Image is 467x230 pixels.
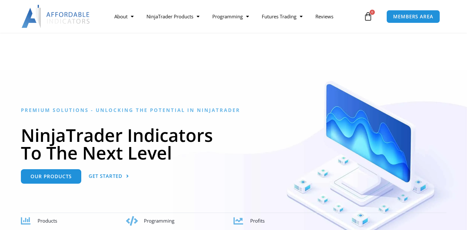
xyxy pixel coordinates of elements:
span: Profits [250,217,265,224]
h6: Premium Solutions - Unlocking the Potential in NinjaTrader [21,107,446,113]
span: Products [38,217,57,224]
a: Our Products [21,169,81,184]
span: 0 [370,10,375,15]
a: 0 [354,7,382,26]
a: NinjaTrader Products [140,9,206,24]
a: Get Started [89,169,129,184]
span: Programming [144,217,174,224]
span: MEMBERS AREA [393,14,433,19]
a: About [108,9,140,24]
a: Reviews [309,9,340,24]
h1: NinjaTrader Indicators To The Next Level [21,126,446,161]
span: Our Products [31,174,72,179]
a: Futures Trading [255,9,309,24]
a: Programming [206,9,255,24]
nav: Menu [108,9,362,24]
span: Get Started [89,174,122,179]
a: MEMBERS AREA [386,10,440,23]
img: LogoAI | Affordable Indicators – NinjaTrader [22,5,91,28]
